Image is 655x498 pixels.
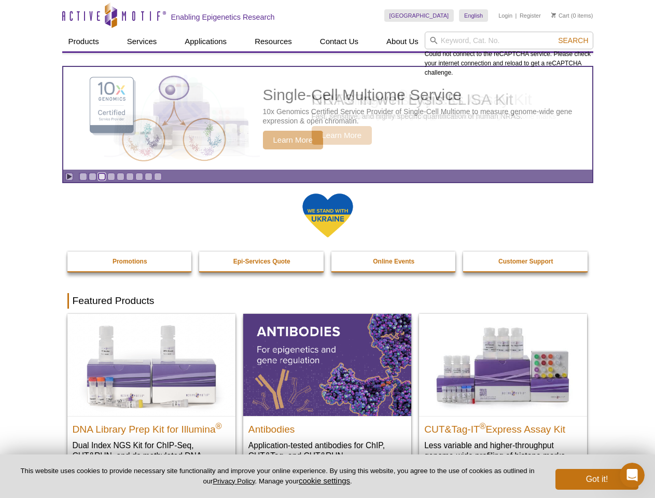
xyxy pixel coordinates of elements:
img: All Antibodies [243,314,411,416]
span: Learn More [263,131,324,149]
a: Go to slide 4 [107,173,115,181]
h2: Enabling Epigenetics Research [171,12,275,22]
a: Online Events [331,252,457,271]
p: This website uses cookies to provide necessary site functionality and improve your online experie... [17,466,538,486]
iframe: Intercom live chat [620,463,645,488]
a: Go to slide 3 [98,173,106,181]
img: CUT&Tag-IT® Express Assay Kit [419,314,587,416]
img: Single-Cell Multiome Service [80,71,235,166]
a: [GEOGRAPHIC_DATA] [384,9,454,22]
a: Products [62,32,105,51]
img: We Stand With Ukraine [302,192,354,239]
a: Toggle autoplay [65,173,73,181]
strong: Online Events [373,258,414,265]
a: Single-Cell Multiome Service Single-Cell Multiome Service 10x Genomics Certified Service Provider... [63,67,592,170]
p: Less variable and higher-throughput genome-wide profiling of histone marks​. [424,440,582,461]
p: Dual Index NGS Kit for ChIP-Seq, CUT&RUN, and ds methylated DNA assays. [73,440,230,472]
a: Contact Us [314,32,365,51]
a: Go to slide 9 [154,173,162,181]
a: Go to slide 2 [89,173,96,181]
a: Customer Support [463,252,589,271]
input: Keyword, Cat. No. [425,32,593,49]
img: DNA Library Prep Kit for Illumina [67,314,235,416]
h2: CUT&Tag-IT Express Assay Kit [424,419,582,435]
a: All Antibodies Antibodies Application-tested antibodies for ChIP, CUT&Tag, and CUT&RUN. [243,314,411,471]
a: About Us [380,32,425,51]
a: CUT&Tag-IT® Express Assay Kit CUT&Tag-IT®Express Assay Kit Less variable and higher-throughput ge... [419,314,587,471]
a: Go to slide 5 [117,173,124,181]
a: Epi-Services Quote [199,252,325,271]
button: Search [555,36,591,45]
strong: Promotions [113,258,147,265]
h2: DNA Library Prep Kit for Illumina [73,419,230,435]
a: DNA Library Prep Kit for Illumina DNA Library Prep Kit for Illumina® Dual Index NGS Kit for ChIP-... [67,314,235,481]
button: cookie settings [299,476,350,485]
span: Search [558,36,588,45]
h2: Single-Cell Multiome Service [263,87,587,103]
a: Go to slide 7 [135,173,143,181]
article: Single-Cell Multiome Service [63,67,592,170]
strong: Epi-Services Quote [233,258,290,265]
a: Applications [178,32,233,51]
a: Go to slide 1 [79,173,87,181]
h2: Antibodies [248,419,406,435]
a: English [459,9,488,22]
a: Privacy Policy [213,477,255,485]
h2: Featured Products [67,293,588,309]
sup: ® [480,421,486,430]
a: Register [520,12,541,19]
a: Promotions [67,252,193,271]
img: Your Cart [551,12,556,18]
a: Go to slide 8 [145,173,152,181]
button: Got it! [555,469,638,490]
p: 10x Genomics Certified Service Provider of Single-Cell Multiome to measure genome-wide gene expre... [263,107,587,126]
sup: ® [216,421,222,430]
a: Go to slide 6 [126,173,134,181]
li: (0 items) [551,9,593,22]
div: Could not connect to the reCAPTCHA service. Please check your internet connection and reload to g... [425,32,593,77]
li: | [515,9,517,22]
a: Services [121,32,163,51]
a: Resources [248,32,298,51]
p: Application-tested antibodies for ChIP, CUT&Tag, and CUT&RUN. [248,440,406,461]
a: Cart [551,12,569,19]
a: Login [498,12,512,19]
strong: Customer Support [498,258,553,265]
